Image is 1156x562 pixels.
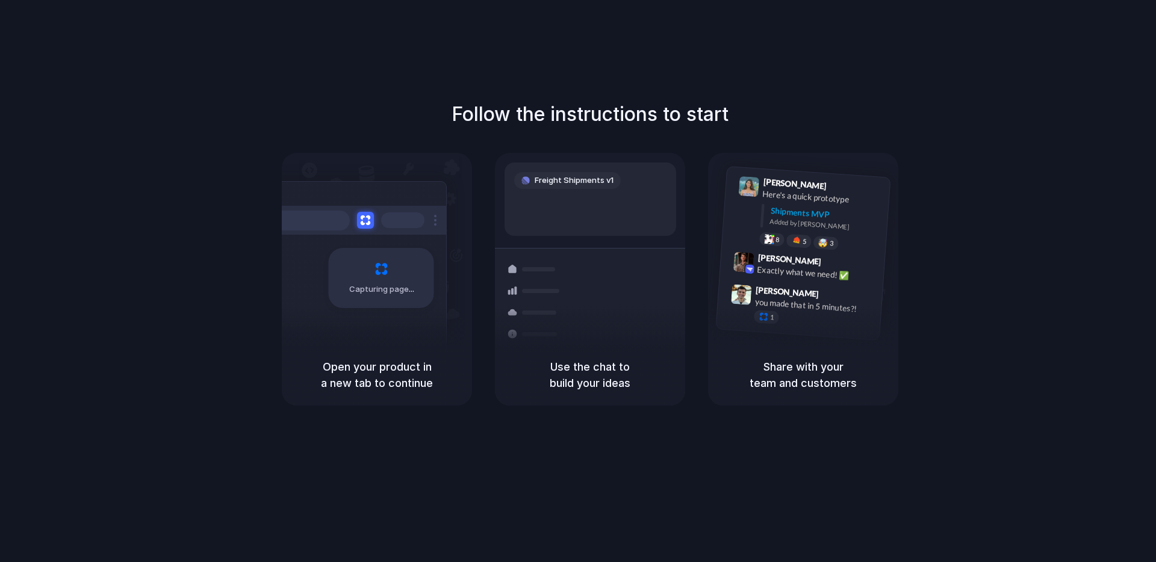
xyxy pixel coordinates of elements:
[762,188,883,208] div: Here's a quick prototype
[349,283,416,295] span: Capturing page
[535,174,614,187] span: Freight Shipments v1
[775,236,780,243] span: 8
[822,289,847,303] span: 9:47 AM
[757,264,877,284] div: Exactly what we need! ✅
[763,175,827,193] span: [PERSON_NAME]
[756,283,819,301] span: [PERSON_NAME]
[830,181,855,196] span: 9:41 AM
[754,296,875,317] div: you made that in 5 minutes?!
[818,238,828,247] div: 🤯
[296,359,458,391] h5: Open your product in a new tab to continue
[509,359,671,391] h5: Use the chat to build your ideas
[770,314,774,321] span: 1
[722,359,884,391] h5: Share with your team and customers
[825,257,850,271] span: 9:42 AM
[830,240,834,247] span: 3
[452,100,729,129] h1: Follow the instructions to start
[803,238,807,245] span: 5
[770,205,881,224] div: Shipments MVP
[757,251,821,268] span: [PERSON_NAME]
[769,217,880,234] div: Added by [PERSON_NAME]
